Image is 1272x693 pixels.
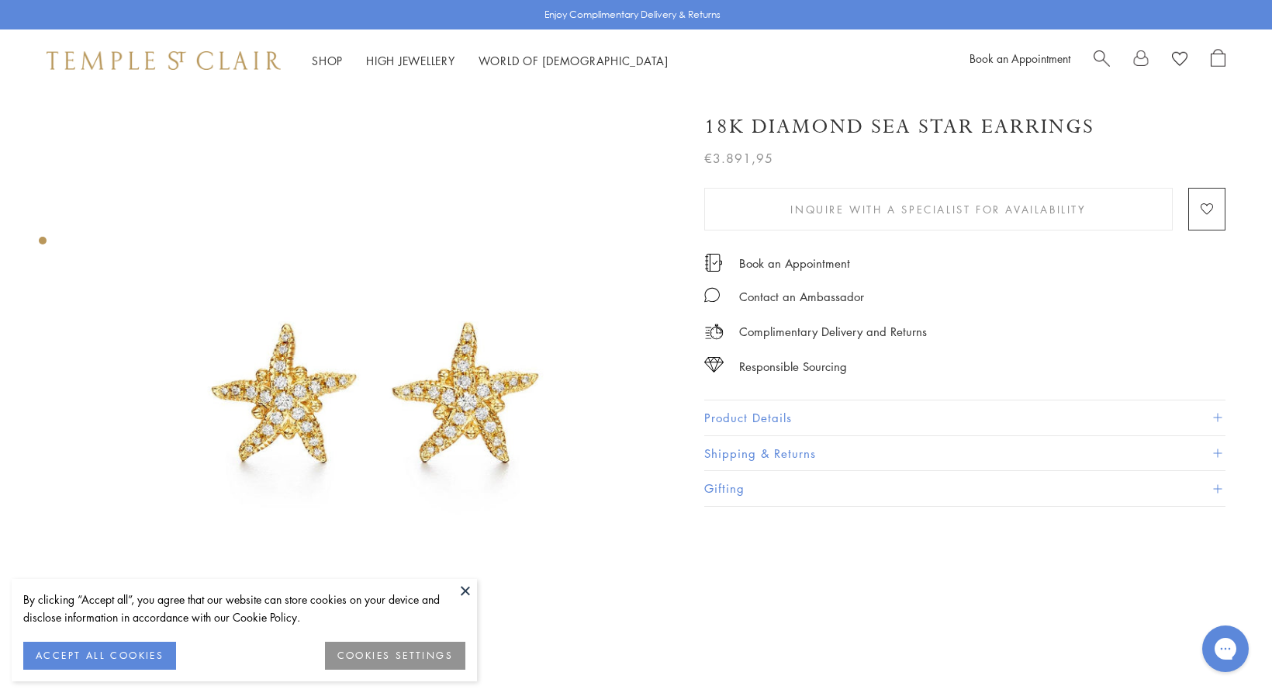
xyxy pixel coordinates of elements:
[39,233,47,257] div: Product gallery navigation
[1172,49,1187,72] a: View Wishlist
[479,53,669,68] a: World of [DEMOGRAPHIC_DATA]World of [DEMOGRAPHIC_DATA]
[1194,620,1256,677] iframe: Gorgias live chat messenger
[1211,49,1225,72] a: Open Shopping Bag
[704,436,1225,471] button: Shipping & Returns
[325,642,465,670] button: COOKIES SETTINGS
[78,92,667,681] img: 18K Diamond Sea Star Earrings
[704,322,724,341] img: icon_delivery.svg
[312,53,343,68] a: ShopShop
[739,357,847,376] div: Responsible Sourcing
[704,254,723,272] img: icon_appointment.svg
[704,113,1094,140] h1: 18K Diamond Sea Star Earrings
[704,400,1225,435] button: Product Details
[704,471,1225,506] button: Gifting
[739,287,864,307] div: Contact an Ambassador
[704,188,1173,230] button: Inquire With A Specialist for Availability
[790,201,1086,218] span: Inquire With A Specialist for Availability
[23,642,176,670] button: ACCEPT ALL COOKIES
[704,148,773,168] span: €3.891,95
[704,357,724,372] img: icon_sourcing.svg
[739,255,850,272] a: Book an Appointment
[739,322,927,341] p: Complimentary Delivery and Returns
[23,591,465,626] div: By clicking “Accept all”, you agree that our website can store cookies on your device and disclos...
[704,287,720,303] img: MessageIcon-01_2.svg
[47,51,281,70] img: Temple St. Clair
[970,50,1070,66] a: Book an Appointment
[1094,49,1110,72] a: Search
[312,51,669,71] nav: Main navigation
[544,7,721,23] p: Enjoy Complimentary Delivery & Returns
[366,53,455,68] a: High JewelleryHigh Jewellery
